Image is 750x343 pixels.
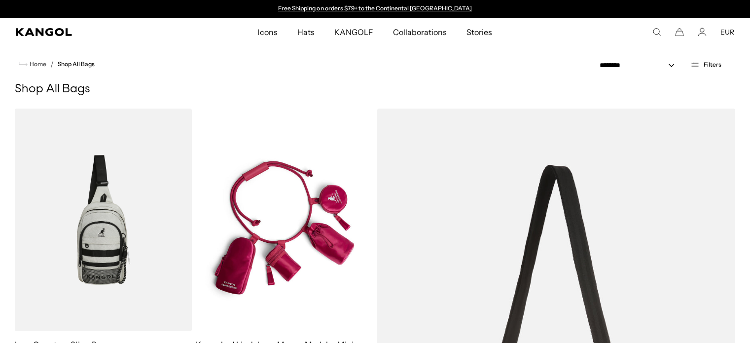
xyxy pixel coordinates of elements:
[652,28,661,37] summary: Search here
[196,109,373,331] img: Kangol x J.Lindeberg Mangy Modular Mini Bags
[28,61,46,68] span: Home
[15,109,192,331] img: Icon Quantum Sling Bag
[457,18,502,46] a: Stories
[278,4,472,12] a: Free Shipping on orders $79+ to the Continental [GEOGRAPHIC_DATA]
[720,28,734,37] button: EUR
[58,61,95,68] a: Shop All Bags
[466,18,492,46] span: Stories
[334,18,373,46] span: KANGOLF
[704,61,721,68] span: Filters
[274,5,477,13] div: 1 of 2
[287,18,324,46] a: Hats
[257,18,277,46] span: Icons
[248,18,287,46] a: Icons
[16,28,171,36] a: Kangol
[15,82,735,97] h1: Shop All Bags
[675,28,684,37] button: Cart
[596,60,684,71] select: Sort by: Featured
[684,60,727,69] button: Open filters
[19,60,46,69] a: Home
[274,5,477,13] div: Announcement
[393,18,447,46] span: Collaborations
[324,18,383,46] a: KANGOLF
[383,18,457,46] a: Collaborations
[46,58,54,70] li: /
[297,18,315,46] span: Hats
[274,5,477,13] slideshow-component: Announcement bar
[698,28,707,37] a: Account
